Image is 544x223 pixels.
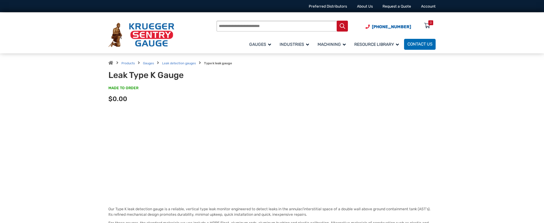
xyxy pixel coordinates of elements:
span: Industries [280,42,309,47]
a: Contact Us [404,39,436,50]
span: MADE TO ORDER [108,86,138,91]
a: Request a Quote [382,4,411,8]
span: Machining [318,42,346,47]
a: Gauges [246,38,276,50]
strong: Type k leak gauge [204,61,232,65]
a: Gauges [143,61,154,65]
a: Preferred Distributors [309,4,347,8]
span: Resource Library [354,42,399,47]
a: About Us [357,4,373,8]
a: Industries [276,38,314,50]
a: Account [421,4,436,8]
span: [PHONE_NUMBER] [372,24,411,29]
span: $0.00 [108,95,127,103]
p: Our Type K leak detection gauge is a reliable, vertical type leak monitor engineered to detect le... [108,206,436,218]
a: Resource Library [351,38,404,50]
a: Products [121,61,135,65]
span: Gauges [249,42,271,47]
h1: Leak Type K Gauge [108,70,239,80]
a: Leak detection gauges [162,61,196,65]
span: Contact Us [407,42,433,47]
a: Machining [314,38,351,50]
img: Krueger Sentry Gauge [108,23,174,47]
div: 0 [430,20,432,25]
a: Phone Number (920) 434-8860 [365,24,411,30]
